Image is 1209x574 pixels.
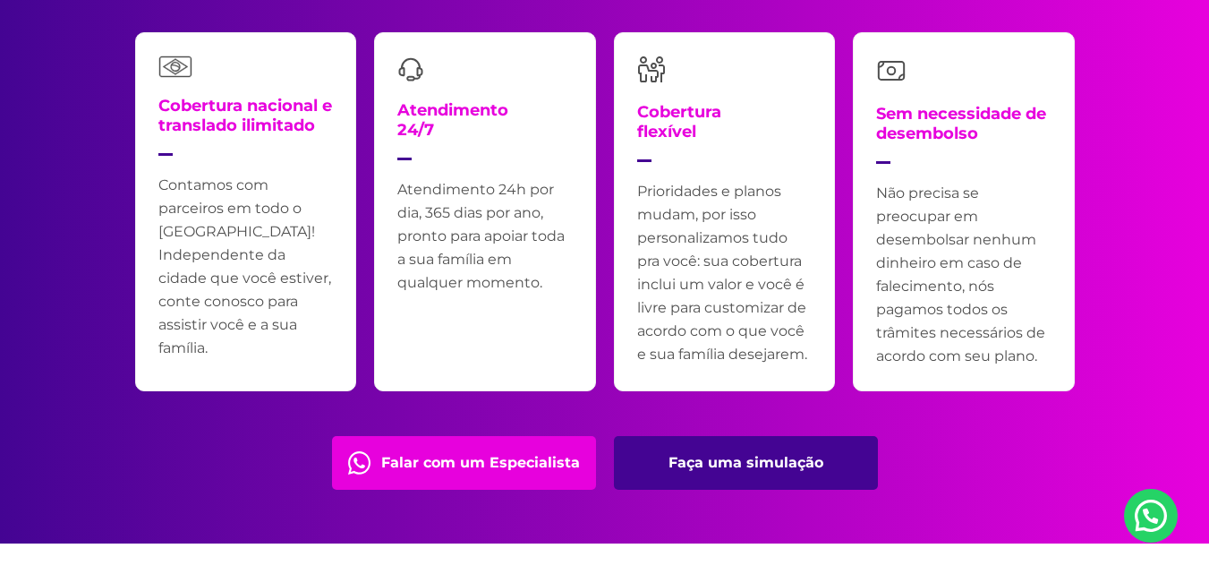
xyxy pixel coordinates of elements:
p: Atendimento 24h por dia, 365 dias por ano, pronto para apoiar toda a sua família em qualquer mome... [397,178,573,295]
img: flag [158,56,192,78]
p: Contamos com parceiros em todo o [GEOGRAPHIC_DATA]! Independente da cidade que você estiver, cont... [158,174,334,360]
a: Faça uma simulação [614,436,878,490]
img: family [637,56,666,84]
p: Prioridades e planos mudam, por isso personalizamos tudo pra você: sua cobertura inclui um valor ... [637,180,813,366]
img: fale com consultor [348,451,370,475]
h4: Cobertura flexível [637,102,721,162]
h4: Sem necessidade de desembolso [876,104,1051,164]
img: headset [397,56,424,82]
img: money [876,56,907,86]
p: Não precisa se preocupar em desembolsar nenhum dinheiro em caso de falecimento, nós pagamos todos... [876,182,1051,368]
h4: Atendimento 24/7 [397,100,508,160]
a: Falar com um Especialista [332,436,596,490]
a: Nosso Whatsapp [1124,489,1178,543]
h4: Cobertura nacional e translado ilimitado [158,96,334,156]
